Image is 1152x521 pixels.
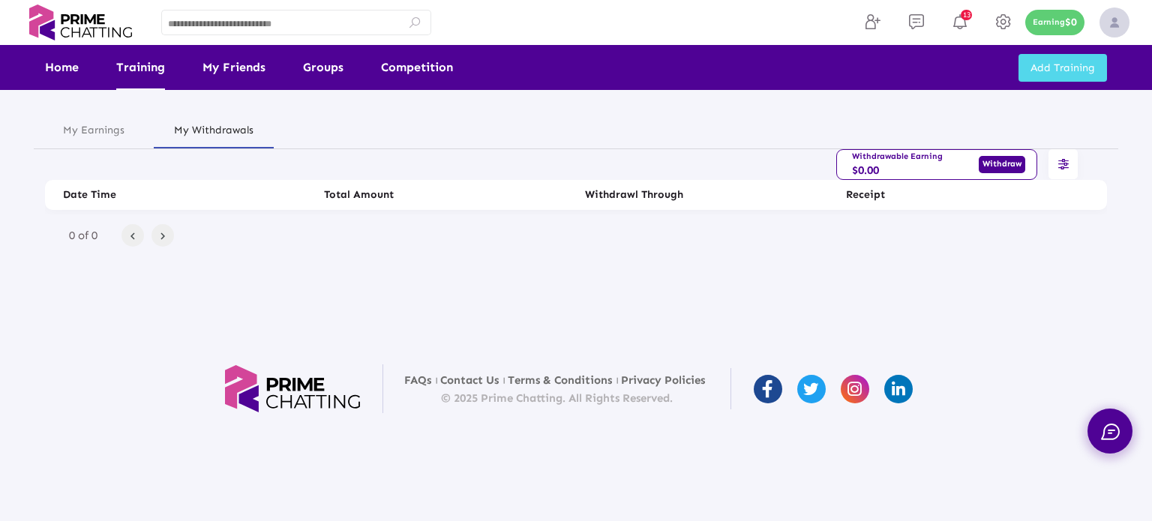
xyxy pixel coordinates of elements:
[1101,424,1120,440] img: chat.svg
[404,392,709,404] p: © 2025 Prime Chatting. All Rights Reserved.
[45,45,79,90] a: Home
[852,163,943,177] p: $0.00
[381,45,453,90] a: Competition
[508,373,612,387] a: Terms & Conditions
[324,180,585,210] mat-header-cell: Total Amount
[22,4,139,40] img: logo
[116,45,165,90] a: Training
[846,180,1107,210] mat-header-cell: Receipt
[225,364,360,413] img: logo
[1065,17,1077,28] p: $0
[202,45,265,90] a: My Friends
[585,180,846,210] mat-header-cell: Withdrawl Through
[303,45,343,90] a: Groups
[1033,17,1065,28] p: Earning
[69,227,97,244] div: 0 of 0
[121,224,144,247] button: Previous page
[45,180,324,210] mat-header-cell: Date Time
[63,122,124,139] div: My Earnings
[1018,54,1107,82] button: Add Training
[151,224,174,247] button: Next page
[961,10,972,20] span: 13
[621,373,705,387] a: Privacy Policies
[1099,7,1129,37] img: img
[1030,61,1095,74] span: Add Training
[440,373,499,387] a: Contact Us
[404,373,431,387] a: FAQs
[852,152,943,160] p: Withdrawable Earning
[174,122,253,139] div: My Withdrawals
[979,156,1025,173] span: Withdraw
